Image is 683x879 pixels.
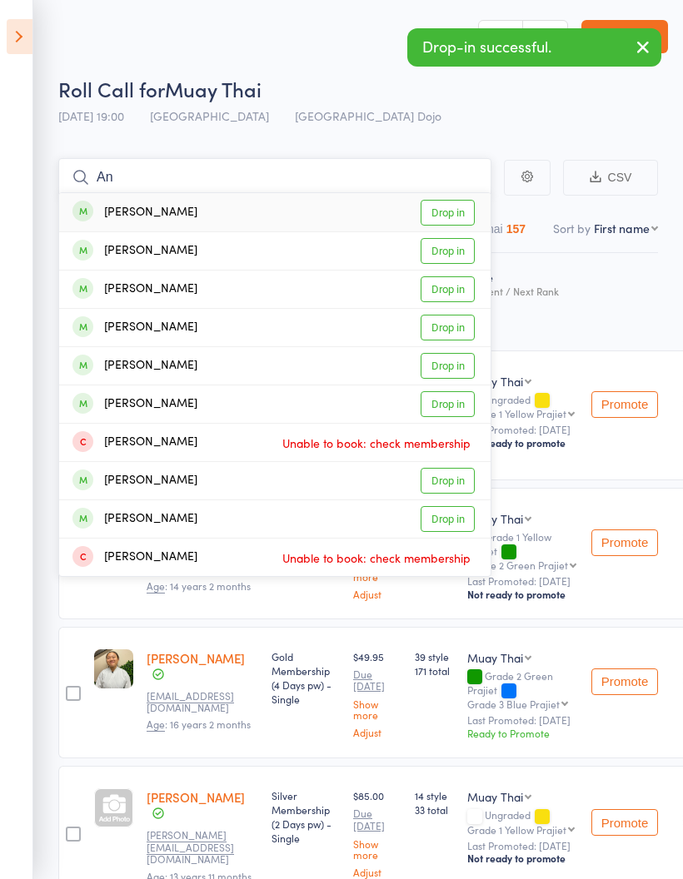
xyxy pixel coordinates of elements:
[467,649,523,666] div: Muay Thai
[421,238,475,264] a: Drop in
[467,840,578,852] small: Last Promoted: [DATE]
[421,506,475,532] a: Drop in
[272,788,340,845] div: Silver Membership (2 Days pw) - Single
[72,203,197,222] div: [PERSON_NAME]
[353,510,401,599] div: $99.90
[147,829,255,865] small: Gustavo.gumtree@gmail.com
[421,276,475,302] a: Drop in
[467,575,578,587] small: Last Promoted: [DATE]
[563,160,658,196] button: CSV
[58,107,124,124] span: [DATE] 19:00
[353,867,401,877] a: Adjust
[147,649,245,667] a: [PERSON_NAME]
[147,717,251,732] span: : 16 years 2 months
[591,529,658,556] button: Promote
[58,75,165,102] span: Roll Call for
[591,668,658,695] button: Promote
[72,548,197,567] div: [PERSON_NAME]
[467,424,578,435] small: Last Promoted: [DATE]
[72,280,197,299] div: [PERSON_NAME]
[467,852,578,865] div: Not ready to promote
[72,433,197,452] div: [PERSON_NAME]
[467,436,578,449] div: Not ready to promote
[421,315,475,340] a: Drop in
[415,649,454,663] span: 39 style
[295,107,441,124] span: [GEOGRAPHIC_DATA] Dojo
[353,649,401,738] div: $49.95
[421,200,475,226] a: Drop in
[594,220,650,236] div: First name
[467,286,578,296] div: Current / Next Rank
[421,391,475,417] a: Drop in
[72,356,197,375] div: [PERSON_NAME]
[467,408,566,419] div: Grade 1 Yellow Prajiet
[467,824,566,835] div: Grade 1 Yellow Prajiet
[353,698,401,720] a: Show more
[353,788,401,877] div: $85.00
[72,471,197,490] div: [PERSON_NAME]
[461,261,585,343] div: Style
[467,788,523,805] div: Muay Thai
[467,726,578,740] div: Ready to Promote
[467,510,523,527] div: Muay Thai
[467,531,578,570] div: Grade 1 Yellow Prajiet
[467,373,523,390] div: Muay Thai
[72,241,197,261] div: [PERSON_NAME]
[407,28,661,67] div: Drop-in successful.
[506,222,526,236] div: 157
[591,809,658,836] button: Promote
[72,318,197,337] div: [PERSON_NAME]
[147,579,251,593] span: : 14 years 2 months
[553,220,591,236] label: Sort by
[147,690,255,714] small: Alyshiawong@gmail.com
[415,663,454,678] span: 171 total
[467,670,578,709] div: Grade 2 Green Prajiet
[415,802,454,817] span: 33 total
[353,838,401,860] a: Show more
[467,559,568,570] div: Grade 2 Green Prajiet
[467,588,578,601] div: Not ready to promote
[72,509,197,529] div: [PERSON_NAME]
[278,545,475,570] span: Unable to book: check membership
[94,649,133,688] img: image1743486862.png
[150,107,269,124] span: [GEOGRAPHIC_DATA]
[353,727,401,737] a: Adjust
[353,588,401,599] a: Adjust
[165,75,262,102] span: Muay Thai
[467,394,578,419] div: Ungraded
[467,714,578,726] small: Last Promoted: [DATE]
[353,807,401,832] small: Due [DATE]
[421,468,475,494] a: Drop in
[467,809,578,834] div: Ungraded
[591,391,658,418] button: Promote
[421,353,475,379] a: Drop in
[72,395,197,414] div: [PERSON_NAME]
[467,698,560,709] div: Grade 3 Blue Prajiet
[581,20,668,53] a: Exit roll call
[353,668,401,693] small: Due [DATE]
[415,788,454,802] span: 14 style
[353,560,401,582] a: Show more
[147,788,245,806] a: [PERSON_NAME]
[272,649,340,706] div: Gold Membership (4 Days pw) - Single
[278,430,475,455] span: Unable to book: check membership
[58,158,491,196] input: Search by name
